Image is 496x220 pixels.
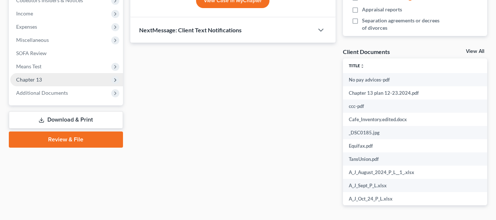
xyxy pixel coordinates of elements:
[362,17,445,32] span: Separation agreements or decrees of divorces
[343,126,489,139] td: _DSC0185.jpg
[360,64,365,68] i: unfold_more
[343,166,489,179] td: A_J_August_2024_P_L__1_.xlsx
[16,63,41,69] span: Means Test
[9,111,123,129] a: Download & Print
[349,63,365,68] a: Titleunfold_more
[139,26,242,33] span: NextMessage: Client Text Notifications
[343,100,489,113] td: ccc-pdf
[343,192,489,205] td: A_J_Oct_24_P_L.xlsx
[16,50,47,56] span: SOFA Review
[16,90,68,96] span: Additional Documents
[16,37,49,43] span: Miscellaneous
[362,6,402,13] span: Appraisal reports
[466,49,484,54] a: View All
[343,152,489,166] td: TansUnion.pdf
[16,24,37,30] span: Expenses
[343,86,489,100] td: Chapter 13 plan 12-23.2024.pdf
[343,73,489,86] td: No pay advices-pdf
[343,139,489,152] td: Equifax.pdf
[343,48,390,55] div: Client Documents
[10,47,123,60] a: SOFA Review
[9,131,123,148] a: Review & File
[16,10,33,17] span: Income
[343,113,489,126] td: Cafe_Inventory.edited.docx
[16,76,42,83] span: Chapter 13
[343,179,489,192] td: A_J_Sept_P_L.xlsx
